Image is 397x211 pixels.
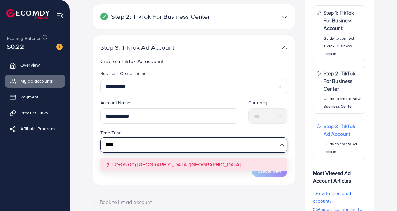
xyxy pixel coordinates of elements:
div: Back to list ad account [93,199,295,206]
input: Search for option [103,139,277,151]
label: Time Zone [100,129,122,136]
a: Overview [5,59,65,71]
p: Step 2: TikTok For Business Center [324,69,362,92]
p: Step 2: TikTok For Business Center [100,13,222,20]
p: Guide to connect TikTok Business account [324,34,362,57]
a: My ad accounts [5,75,65,87]
span: $0.22 [7,42,24,51]
a: Affiliate Program [5,122,65,135]
a: Product Links [5,106,65,119]
span: My ad accounts [20,78,53,84]
p: Step 1: TikTok For Business Account [324,9,362,32]
img: logo [6,9,50,19]
p: Guide to create Ad account [324,140,362,156]
span: How to create ad account? [313,190,351,204]
p: Step 3: TikTok Ad Account [324,122,362,138]
span: Product Links [20,110,48,116]
p: Most Viewed Ad Account Articles [313,164,365,185]
img: TikTok partner [282,12,287,21]
a: Payment [5,91,65,103]
legend: Currency [248,99,288,108]
img: TikTok partner [282,43,287,52]
iframe: Chat [370,182,392,206]
p: Guide to create New Business Center [324,95,362,110]
span: Ecomdy Balance [7,35,42,41]
p: 1. [313,190,365,205]
legend: Business Center name [100,70,287,79]
legend: Account Name [100,99,238,108]
li: (UTC+05:00) [GEOGRAPHIC_DATA]/[GEOGRAPHIC_DATA] [100,158,287,171]
span: Affiliate Program [20,126,55,132]
img: image [56,44,63,50]
img: menu [56,12,64,19]
p: Step 3: TikTok Ad Account [100,44,222,51]
span: Overview [20,62,40,68]
div: Search for option [100,137,287,153]
p: Create a TikTok Ad account [100,57,287,65]
span: Payment [20,94,38,100]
